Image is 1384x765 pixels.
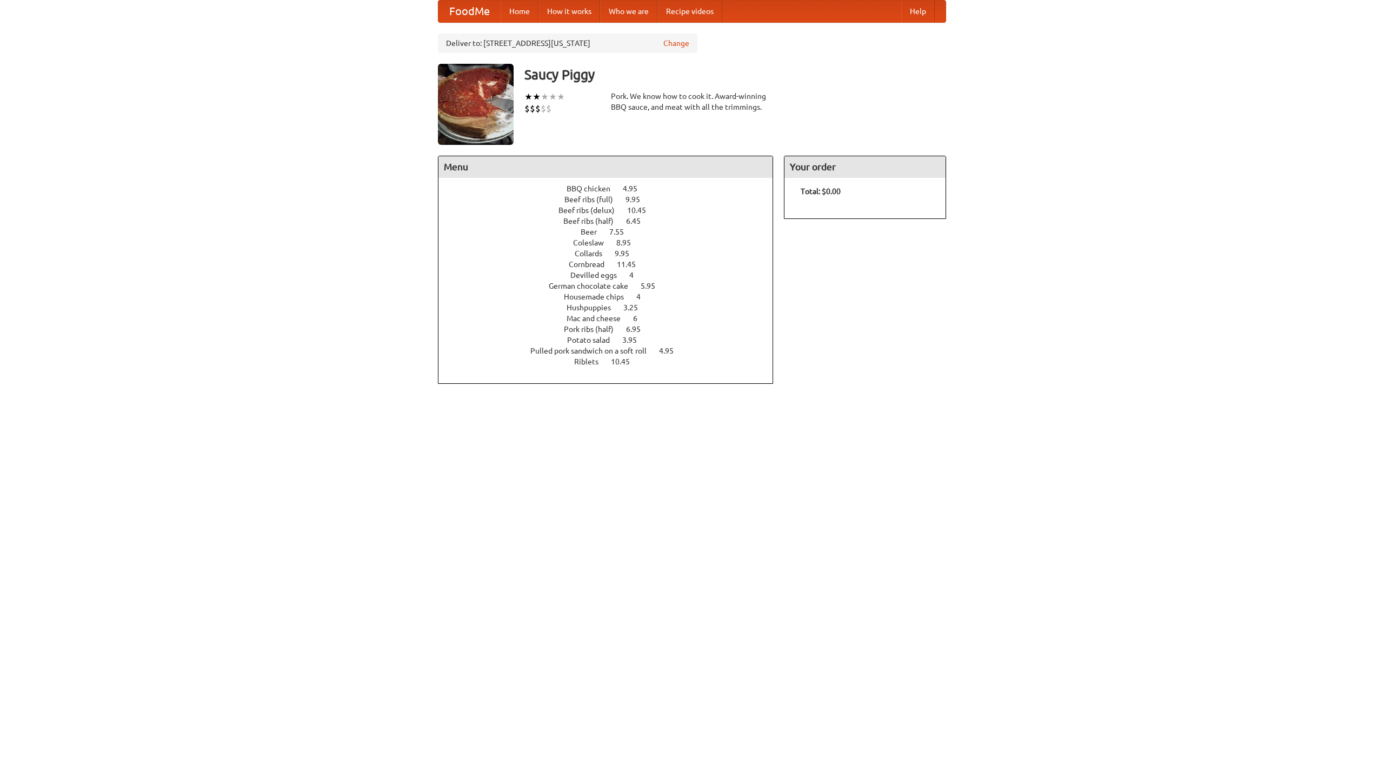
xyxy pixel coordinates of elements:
span: Beer [581,228,608,236]
span: 8.95 [616,238,642,247]
a: Help [901,1,935,22]
a: Recipe videos [657,1,722,22]
a: FoodMe [438,1,501,22]
li: $ [530,103,535,115]
a: Riblets 10.45 [574,357,650,366]
span: Pork ribs (half) [564,325,624,334]
span: Coleslaw [573,238,615,247]
li: $ [524,103,530,115]
li: $ [541,103,546,115]
a: Coleslaw 8.95 [573,238,651,247]
span: 7.55 [609,228,635,236]
span: 6.95 [626,325,651,334]
a: Collards 9.95 [575,249,649,258]
span: 4 [636,292,651,301]
li: $ [546,103,551,115]
a: Home [501,1,538,22]
a: Cornbread 11.45 [569,260,656,269]
span: German chocolate cake [549,282,639,290]
span: Devilled eggs [570,271,628,280]
h4: Your order [784,156,946,178]
span: Beef ribs (full) [564,195,624,204]
li: ★ [524,91,533,103]
a: Who we are [600,1,657,22]
span: 10.45 [627,206,657,215]
a: German chocolate cake 5.95 [549,282,675,290]
h4: Menu [438,156,773,178]
a: Beef ribs (half) 6.45 [563,217,661,225]
span: 6 [633,314,648,323]
a: Devilled eggs 4 [570,271,654,280]
span: 4.95 [623,184,648,193]
a: Potato salad 3.95 [567,336,657,344]
span: BBQ chicken [567,184,621,193]
span: 11.45 [617,260,647,269]
li: ★ [533,91,541,103]
span: Beef ribs (delux) [558,206,626,215]
a: BBQ chicken 4.95 [567,184,657,193]
span: Potato salad [567,336,621,344]
li: ★ [557,91,565,103]
span: Pulled pork sandwich on a soft roll [530,347,657,355]
span: 10.45 [611,357,641,366]
span: Beef ribs (half) [563,217,624,225]
a: Hushpuppies 3.25 [567,303,658,312]
a: Beer 7.55 [581,228,644,236]
span: 3.25 [623,303,649,312]
a: Beef ribs (full) 9.95 [564,195,660,204]
div: Pork. We know how to cook it. Award-winning BBQ sauce, and meat with all the trimmings. [611,91,773,112]
li: ★ [541,91,549,103]
span: Collards [575,249,613,258]
span: Hushpuppies [567,303,622,312]
a: Beef ribs (delux) 10.45 [558,206,666,215]
span: Cornbread [569,260,615,269]
a: Housemade chips 4 [564,292,661,301]
li: $ [535,103,541,115]
a: Change [663,38,689,49]
span: 9.95 [615,249,640,258]
a: Pork ribs (half) 6.95 [564,325,661,334]
a: How it works [538,1,600,22]
li: ★ [549,91,557,103]
span: 5.95 [641,282,666,290]
span: 4 [629,271,644,280]
span: 9.95 [626,195,651,204]
a: Pulled pork sandwich on a soft roll 4.95 [530,347,694,355]
a: Mac and cheese 6 [567,314,657,323]
span: Housemade chips [564,292,635,301]
h3: Saucy Piggy [524,64,946,85]
span: 4.95 [659,347,684,355]
img: angular.jpg [438,64,514,145]
span: 6.45 [626,217,651,225]
span: 3.95 [622,336,648,344]
b: Total: $0.00 [801,187,841,196]
div: Deliver to: [STREET_ADDRESS][US_STATE] [438,34,697,53]
span: Mac and cheese [567,314,631,323]
span: Riblets [574,357,609,366]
